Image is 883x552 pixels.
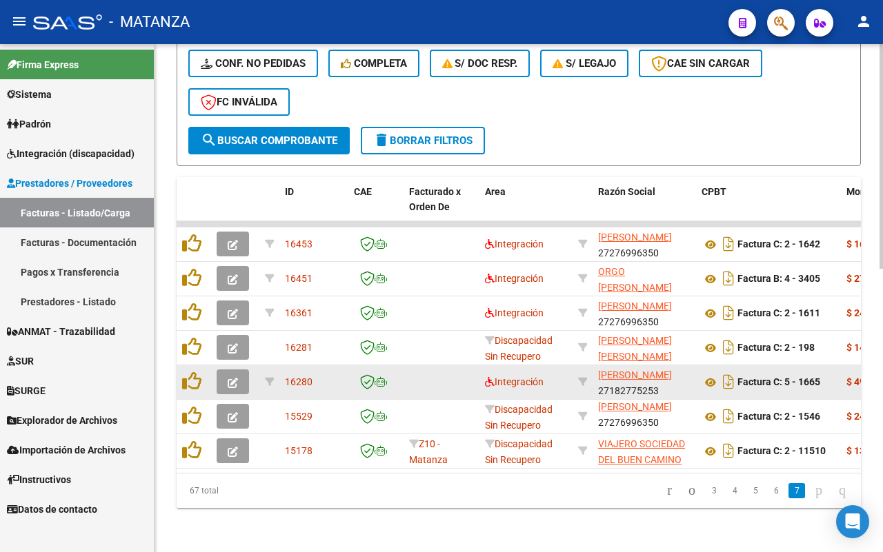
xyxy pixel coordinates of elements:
li: page 5 [745,479,766,502]
div: 27182775253 [598,367,691,396]
span: CPBT [702,186,726,197]
div: 27276996350 [598,402,691,431]
span: Integración [485,376,544,387]
mat-icon: delete [373,132,390,148]
span: Importación de Archivos [7,442,126,458]
span: Prestadores / Proveedores [7,176,132,191]
span: CAE SIN CARGAR [651,57,750,70]
span: ID [285,186,294,197]
div: 67 total [177,473,311,508]
li: page 6 [766,479,786,502]
a: 6 [768,483,784,498]
button: Buscar Comprobante [188,127,350,154]
li: page 4 [724,479,745,502]
div: 27236724765 [598,264,691,293]
button: Conf. no pedidas [188,50,318,77]
a: go to last page [833,483,852,498]
span: Datos de contacto [7,502,97,517]
span: 15529 [285,411,312,422]
span: FC Inválida [201,96,277,108]
span: ORGO [PERSON_NAME] [598,266,672,293]
span: Area [485,186,506,197]
span: Conf. no pedidas [201,57,306,70]
a: go to first page [661,483,678,498]
div: 27276996350 [598,229,691,258]
strong: Factura C: 5 - 1665 [737,377,820,388]
datatable-header-cell: CPBT [696,177,841,238]
i: Descargar documento [720,302,737,324]
div: 27349876413 [598,333,691,362]
span: SURGE [7,383,46,398]
span: 16451 [285,273,312,284]
span: [PERSON_NAME] [598,369,672,380]
span: Discapacidad Sin Recupero [485,438,553,465]
i: Descargar documento [720,336,737,358]
i: Descargar documento [720,405,737,427]
strong: Factura C: 2 - 1546 [737,411,820,422]
span: Razón Social [598,186,655,197]
i: Descargar documento [720,233,737,255]
a: 7 [788,483,805,498]
span: [PERSON_NAME] [598,401,672,412]
a: 5 [747,483,764,498]
i: Descargar documento [720,440,737,462]
span: 16453 [285,238,312,249]
span: S/ legajo [553,57,616,70]
span: Integración [485,238,544,249]
span: CAE [354,186,372,197]
span: Explorador de Archivos [7,413,117,428]
mat-icon: search [201,132,217,148]
strong: Factura C: 2 - 198 [737,343,815,354]
span: Borrar Filtros [373,134,473,147]
span: 15178 [285,445,312,456]
span: Integración [485,307,544,318]
span: Instructivos [7,472,71,487]
button: Completa [328,50,419,77]
mat-icon: person [855,13,872,30]
span: ANMAT - Trazabilidad [7,324,115,339]
span: Completa [341,57,407,70]
span: S/ Doc Resp. [442,57,518,70]
button: FC Inválida [188,88,290,116]
strong: Factura B: 4 - 3405 [737,274,820,285]
span: VIAJERO SOCIEDAD DEL BUEN CAMINO S.A. [598,438,685,481]
datatable-header-cell: CAE [348,177,404,238]
mat-icon: menu [11,13,28,30]
span: Firma Express [7,57,79,72]
i: Descargar documento [720,267,737,289]
button: S/ legajo [540,50,628,77]
datatable-header-cell: Facturado x Orden De [404,177,479,238]
a: go to previous page [682,483,702,498]
span: Monto [846,186,875,197]
strong: Factura C: 2 - 11510 [737,446,826,457]
span: Facturado x Orden De [409,186,461,213]
strong: Factura C: 2 - 1611 [737,308,820,319]
a: 4 [726,483,743,498]
span: 16281 [285,342,312,353]
button: Borrar Filtros [361,127,485,154]
span: Z10 - Matanza [409,438,448,465]
span: 16280 [285,376,312,387]
div: 30714136905 [598,436,691,465]
span: [PERSON_NAME] [598,232,672,243]
strong: Factura C: 2 - 1642 [737,239,820,250]
span: Padrón [7,116,51,132]
button: CAE SIN CARGAR [639,50,762,77]
span: [PERSON_NAME] [598,300,672,311]
span: Integración [485,273,544,284]
i: Descargar documento [720,371,737,393]
button: S/ Doc Resp. [430,50,530,77]
span: [PERSON_NAME] [PERSON_NAME] [598,335,672,362]
li: page 7 [786,479,807,502]
span: Sistema [7,87,52,102]
div: 27276996350 [598,298,691,327]
span: Discapacidad Sin Recupero [485,335,553,362]
span: Discapacidad Sin Recupero [485,404,553,431]
datatable-header-cell: Razón Social [593,177,696,238]
datatable-header-cell: ID [279,177,348,238]
span: SUR [7,354,34,369]
a: go to next page [809,483,829,498]
span: 16361 [285,307,312,318]
div: Open Intercom Messenger [836,505,869,538]
span: Integración (discapacidad) [7,146,135,161]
